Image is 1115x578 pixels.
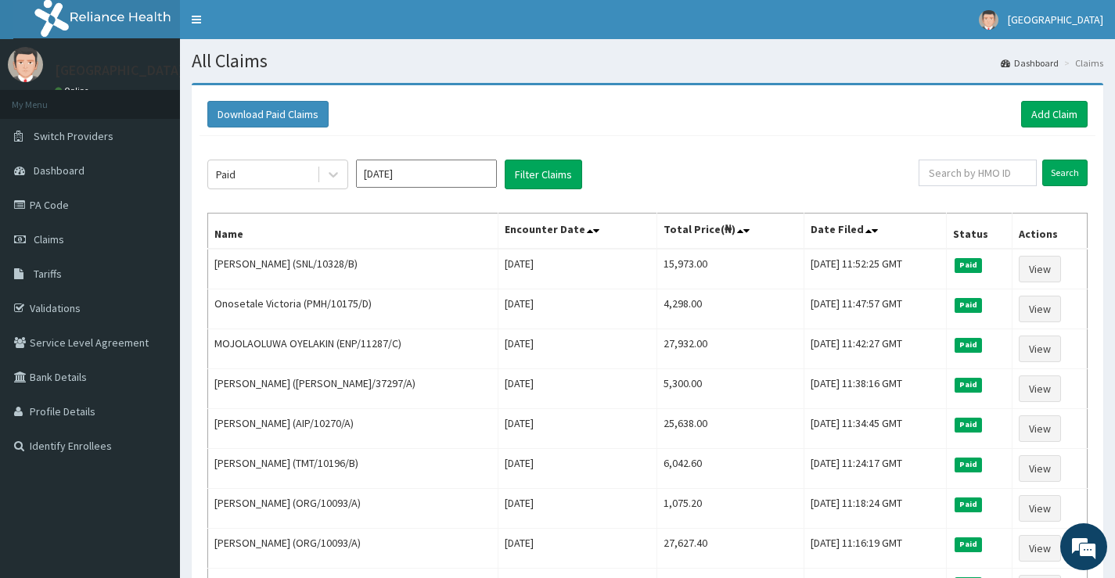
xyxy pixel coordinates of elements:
td: [DATE] [498,449,657,489]
img: d_794563401_company_1708531726252_794563401 [29,78,63,117]
a: View [1019,495,1061,522]
button: Download Paid Claims [207,101,329,127]
th: Status [946,214,1012,250]
li: Claims [1060,56,1103,70]
a: View [1019,455,1061,482]
a: View [1019,535,1061,562]
td: [DATE] 11:18:24 GMT [804,489,946,529]
span: Claims [34,232,64,246]
a: View [1019,415,1061,442]
textarea: Type your message and hit 'Enter' [8,400,298,454]
td: 5,300.00 [657,369,804,409]
td: [PERSON_NAME] (AIP/10270/A) [208,409,498,449]
td: Onosetale Victoria (PMH/10175/D) [208,289,498,329]
span: Paid [955,258,983,272]
a: Dashboard [1001,56,1059,70]
th: Encounter Date [498,214,657,250]
td: [DATE] 11:16:19 GMT [804,529,946,569]
td: [PERSON_NAME] (ORG/10093/A) [208,489,498,529]
td: [DATE] [498,489,657,529]
img: User Image [8,47,43,82]
span: [GEOGRAPHIC_DATA] [1008,13,1103,27]
span: Tariffs [34,267,62,281]
a: View [1019,296,1061,322]
td: [DATE] [498,289,657,329]
td: [DATE] [498,409,657,449]
td: [DATE] [498,529,657,569]
img: User Image [979,10,998,30]
td: 1,075.20 [657,489,804,529]
th: Name [208,214,498,250]
span: Dashboard [34,163,85,178]
a: View [1019,336,1061,362]
td: 6,042.60 [657,449,804,489]
td: [DATE] 11:47:57 GMT [804,289,946,329]
input: Select Month and Year [356,160,497,188]
td: [PERSON_NAME] (TMT/10196/B) [208,449,498,489]
span: Switch Providers [34,129,113,143]
td: 27,932.00 [657,329,804,369]
td: [DATE] [498,249,657,289]
td: [DATE] 11:34:45 GMT [804,409,946,449]
button: Filter Claims [505,160,582,189]
span: Paid [955,537,983,551]
td: [PERSON_NAME] ([PERSON_NAME]/37297/A) [208,369,498,409]
td: [PERSON_NAME] (SNL/10328/B) [208,249,498,289]
td: [DATE] 11:42:27 GMT [804,329,946,369]
div: Chat with us now [81,88,263,108]
td: 27,627.40 [657,529,804,569]
td: 25,638.00 [657,409,804,449]
p: [GEOGRAPHIC_DATA] [55,63,184,77]
a: View [1019,375,1061,402]
span: Paid [955,338,983,352]
td: [DATE] 11:24:17 GMT [804,449,946,489]
td: [PERSON_NAME] (ORG/10093/A) [208,529,498,569]
td: [DATE] [498,369,657,409]
div: Minimize live chat window [257,8,294,45]
input: Search by HMO ID [919,160,1037,186]
a: Add Claim [1021,101,1088,127]
th: Total Price(₦) [657,214,804,250]
h1: All Claims [192,51,1103,71]
span: Paid [955,458,983,472]
td: [DATE] 11:52:25 GMT [804,249,946,289]
td: 15,973.00 [657,249,804,289]
div: Paid [216,167,236,182]
a: View [1019,256,1061,282]
th: Date Filed [804,214,946,250]
th: Actions [1012,214,1087,250]
span: We're online! [91,183,216,341]
span: Paid [955,418,983,432]
td: 4,298.00 [657,289,804,329]
span: Paid [955,378,983,392]
input: Search [1042,160,1088,186]
span: Paid [955,298,983,312]
td: [DATE] [498,329,657,369]
a: Online [55,85,92,96]
td: [DATE] 11:38:16 GMT [804,369,946,409]
span: Paid [955,497,983,512]
td: MOJOLAOLUWA OYELAKIN (ENP/11287/C) [208,329,498,369]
